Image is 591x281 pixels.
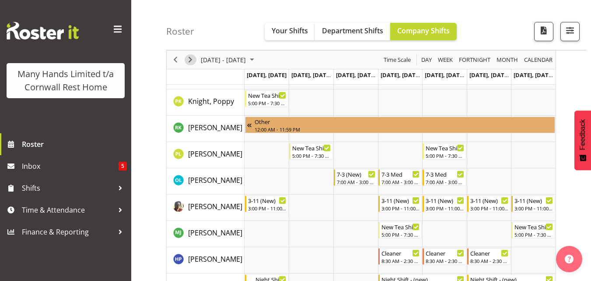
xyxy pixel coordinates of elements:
[579,119,587,150] span: Feedback
[423,169,466,186] div: Lovett, Olivia"s event - 7-3 Med Begin From Friday, September 12, 2025 at 7:00:00 AM GMT+12:00 En...
[336,71,376,79] span: [DATE], [DATE]
[381,71,420,79] span: [DATE], [DATE]
[255,117,553,126] div: Other
[426,170,464,178] div: 7-3 Med
[188,254,242,264] span: [PERSON_NAME]
[381,222,420,231] div: New Tea Shift
[167,142,245,168] td: Lategan, Penelope resource
[188,123,242,132] span: [PERSON_NAME]
[337,178,375,185] div: 7:00 AM - 3:00 PM
[272,26,308,36] span: Your Shifts
[378,196,422,212] div: Luman, Lani"s event - 3-11 (New) Begin From Thursday, September 11, 2025 at 3:00:00 PM GMT+12:00 ...
[334,169,378,186] div: Lovett, Olivia"s event - 7-3 (New) Begin From Wednesday, September 10, 2025 at 7:00:00 AM GMT+12:...
[245,90,289,107] div: Knight, Poppy"s event - New Tea Shift Begin From Monday, September 8, 2025 at 5:00:00 PM GMT+12:0...
[245,117,555,133] div: Kumar, Renu"s event - Other Begin From Monday, September 1, 2025 at 12:00:00 AM GMT+12:00 Ends At...
[426,257,464,264] div: 8:30 AM - 2:30 PM
[381,257,420,264] div: 8:30 AM - 2:30 PM
[470,257,509,264] div: 8:30 AM - 2:30 PM
[183,50,198,69] div: Next
[167,195,245,221] td: Luman, Lani resource
[188,122,242,133] a: [PERSON_NAME]
[390,23,457,40] button: Company Shifts
[514,205,553,212] div: 3:00 PM - 11:00 PM
[458,54,492,65] button: Fortnight
[292,152,331,159] div: 5:00 PM - 7:30 PM
[315,23,390,40] button: Department Shifts
[467,248,511,265] div: Penman, Holly"s event - Cleaner Begin From Saturday, September 13, 2025 at 8:30:00 AM GMT+12:00 E...
[467,196,511,212] div: Luman, Lani"s event - 3-11 (New) Begin From Saturday, September 13, 2025 at 3:00:00 PM GMT+12:00 ...
[381,196,420,205] div: 3-11 (New)
[565,255,574,263] img: help-xxl-2.png
[470,249,509,257] div: Cleaner
[470,205,509,212] div: 3:00 PM - 11:00 PM
[167,168,245,195] td: Lovett, Olivia resource
[423,248,466,265] div: Penman, Holly"s event - Cleaner Begin From Friday, September 12, 2025 at 8:30:00 AM GMT+12:00 End...
[420,54,434,65] button: Timeline Day
[514,231,553,238] div: 5:00 PM - 7:30 PM
[426,178,464,185] div: 7:00 AM - 3:00 PM
[437,54,455,65] button: Timeline Week
[496,54,519,65] span: Month
[425,71,465,79] span: [DATE], [DATE]
[119,162,127,171] span: 5
[322,26,383,36] span: Department Shifts
[289,143,333,160] div: Lategan, Penelope"s event - New Tea Shift Begin From Tuesday, September 9, 2025 at 5:00:00 PM GMT...
[22,160,119,173] span: Inbox
[199,54,258,65] button: September 08 - 14, 2025
[381,231,420,238] div: 5:00 PM - 7:30 PM
[381,249,420,257] div: Cleaner
[292,143,331,152] div: New Tea Shift
[265,23,315,40] button: Your Shifts
[167,89,245,116] td: Knight, Poppy resource
[185,54,196,65] button: Next
[22,181,114,195] span: Shifts
[420,54,433,65] span: Day
[167,116,245,142] td: Kumar, Renu resource
[381,178,420,185] div: 7:00 AM - 3:00 PM
[426,196,464,205] div: 3-11 (New)
[188,254,242,264] a: [PERSON_NAME]
[426,205,464,212] div: 3:00 PM - 11:00 PM
[511,196,555,212] div: Luman, Lani"s event - 3-11 (New) Begin From Sunday, September 14, 2025 at 3:00:00 PM GMT+12:00 En...
[383,54,412,65] span: Time Scale
[437,54,454,65] span: Week
[514,222,553,231] div: New Tea Shift
[188,149,242,159] a: [PERSON_NAME]
[523,54,553,65] span: calendar
[381,205,420,212] div: 3:00 PM - 11:00 PM
[188,149,242,159] span: [PERSON_NAME]
[560,22,580,41] button: Filter Shifts
[7,22,79,39] img: Rosterit website logo
[426,143,464,152] div: New Tea Shift
[523,54,554,65] button: Month
[469,71,509,79] span: [DATE], [DATE]
[188,228,242,238] span: [PERSON_NAME]
[378,222,422,238] div: McGrath, Jade"s event - New Tea Shift Begin From Thursday, September 11, 2025 at 5:00:00 PM GMT+1...
[166,26,194,36] h4: Roster
[167,247,245,274] td: Penman, Holly resource
[470,196,509,205] div: 3-11 (New)
[188,228,242,238] a: [PERSON_NAME]
[188,96,234,107] a: Knight, Poppy
[511,222,555,238] div: McGrath, Jade"s event - New Tea Shift Begin From Sunday, September 14, 2025 at 5:00:00 PM GMT+12:...
[382,54,413,65] button: Time Scale
[245,196,289,212] div: Luman, Lani"s event - 3-11 (New) Begin From Monday, September 8, 2025 at 3:00:00 PM GMT+12:00 End...
[168,50,183,69] div: Previous
[534,22,553,41] button: Download a PDF of the roster according to the set date range.
[248,205,287,212] div: 3:00 PM - 11:00 PM
[22,225,114,238] span: Finance & Reporting
[495,54,520,65] button: Timeline Month
[188,201,242,212] a: [PERSON_NAME]
[514,196,553,205] div: 3-11 (New)
[170,54,182,65] button: Previous
[255,126,553,133] div: 12:00 AM - 11:59 PM
[15,68,116,94] div: Many Hands Limited t/a Cornwall Rest Home
[247,71,287,79] span: [DATE], [DATE]
[423,196,466,212] div: Luman, Lani"s event - 3-11 (New) Begin From Friday, September 12, 2025 at 3:00:00 PM GMT+12:00 En...
[378,248,422,265] div: Penman, Holly"s event - Cleaner Begin From Thursday, September 11, 2025 at 8:30:00 AM GMT+12:00 E...
[248,91,287,100] div: New Tea Shift
[514,71,553,79] span: [DATE], [DATE]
